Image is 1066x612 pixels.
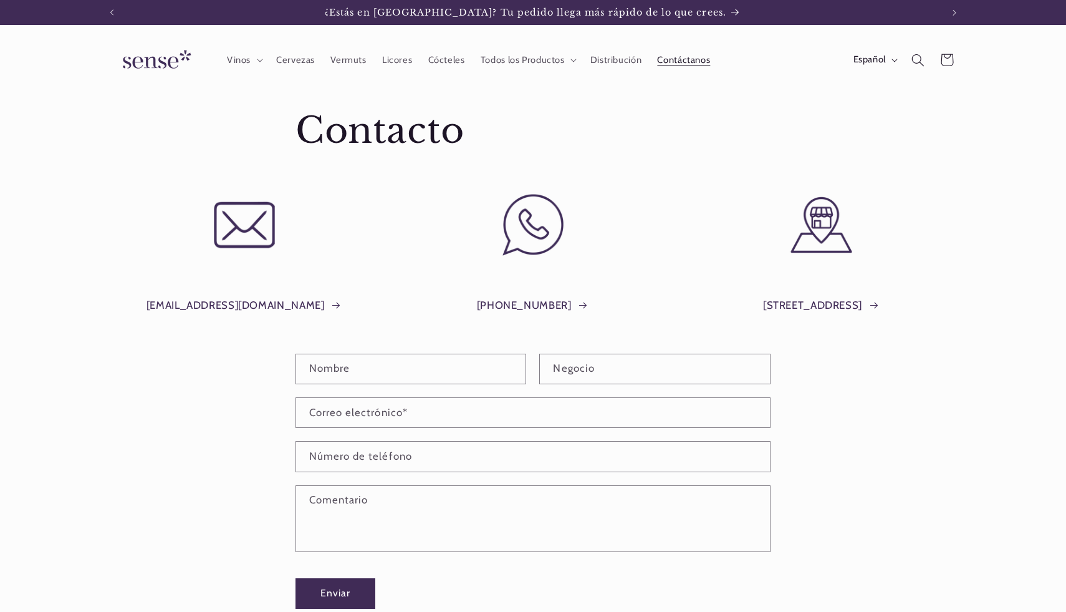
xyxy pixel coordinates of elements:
a: Vermuts [323,46,375,74]
h1: Contacto [295,108,771,154]
button: Español [845,47,903,72]
span: Distribución [590,54,642,66]
a: Cócteles [420,46,473,74]
a: Sense [103,37,206,83]
img: Sense [108,42,201,78]
button: Enviar [295,578,375,609]
a: Contáctanos [650,46,718,74]
summary: Vinos [219,46,268,74]
a: Licores [374,46,420,74]
summary: Búsqueda [903,46,932,74]
a: [PHONE_NUMBER] [477,296,590,315]
span: Vermuts [330,54,366,66]
a: [EMAIL_ADDRESS][DOMAIN_NAME] [146,296,342,315]
summary: Todos los Productos [473,46,582,74]
span: Vinos [227,54,251,66]
span: Todos los Productos [481,54,565,66]
span: Cervezas [276,54,315,66]
span: Cócteles [428,54,465,66]
a: Cervezas [268,46,322,74]
a: [STREET_ADDRESS] [763,296,880,315]
span: Licores [382,54,412,66]
a: Distribución [582,46,650,74]
span: ¿Estás en [GEOGRAPHIC_DATA]? Tu pedido llega más rápido de lo que crees. [325,7,726,18]
span: Contáctanos [657,54,710,66]
span: Español [853,53,886,67]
